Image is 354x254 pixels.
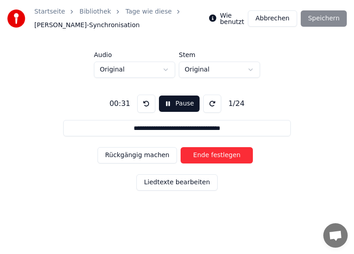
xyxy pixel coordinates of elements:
[106,98,134,109] div: 00:31
[34,7,65,16] a: Startseite
[136,174,218,191] button: Liedtexte bearbeiten
[7,10,25,28] img: youka
[220,12,244,25] label: Wie benutzt
[126,7,172,16] a: Tage wie diese
[248,10,297,27] button: Abbrechen
[34,7,209,30] nav: breadcrumb
[225,98,248,109] div: 1 / 24
[34,21,140,30] span: [PERSON_NAME]-Synchronisation
[98,147,177,163] button: Rückgängig machen
[79,7,111,16] a: Bibliothek
[94,52,175,58] label: Audio
[179,52,260,58] label: Stem
[181,147,253,163] button: Ende festlegen
[159,96,199,112] button: Pause
[323,223,348,248] a: Chat öffnen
